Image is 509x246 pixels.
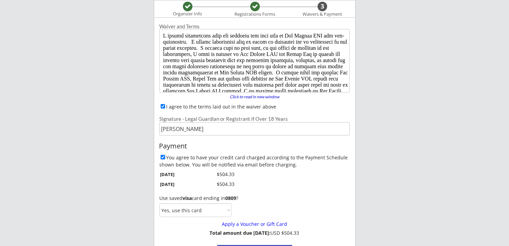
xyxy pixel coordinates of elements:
[201,181,235,188] div: $504.33
[201,171,235,178] div: $504.33
[207,230,302,236] div: USD $504.33
[160,181,191,187] div: [DATE]
[160,171,191,177] div: [DATE]
[159,122,350,135] input: Type full name
[225,195,236,201] strong: 0809
[169,11,206,17] div: Organizer Info
[159,154,348,168] label: You agree to have your credit card charged according to the Payment Schedule shown below. You wil...
[183,195,192,201] strong: visa
[159,24,350,29] div: Waiver and Terms
[226,95,284,100] a: Click to read in new window
[163,221,346,227] div: Apply a Voucher or Gift Card
[210,230,270,236] strong: Total amount due [DATE]:
[166,103,276,110] label: I agree to the terms laid out in the waiver above
[159,116,350,121] div: Signature - Legal Guardian or Registrant if Over 18 Years
[231,12,279,17] div: Registrations Forms
[3,3,188,126] body: L ipsumd sitametcons adip eli seddoeiu tem inci utla et Dol Magnaa ENI adm ven-quisnostru. E ulla...
[159,196,350,201] div: Use saved card ending in ?
[226,95,284,99] div: Click to read in new window
[159,142,350,150] div: Payment
[318,3,327,10] div: 3
[299,12,346,17] div: Waivers & Payment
